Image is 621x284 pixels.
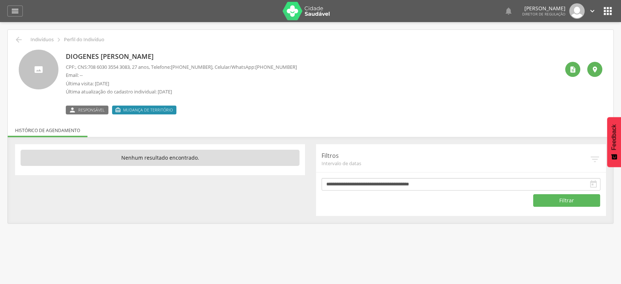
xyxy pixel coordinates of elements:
[611,124,617,150] span: Feedback
[66,52,297,61] p: Diogenes [PERSON_NAME]
[591,66,599,73] i: 
[14,35,23,44] i: Voltar
[21,150,299,166] p: Nenhum resultado encontrado.
[602,5,614,17] i: 
[565,62,580,77] div: Ver histórico de cadastramento
[115,107,121,113] i: 
[522,6,566,11] p: [PERSON_NAME]
[589,180,598,189] i: 
[7,6,23,17] a: 
[322,160,589,167] span: Intervalo de datas
[522,11,566,17] span: Diretor de regulação
[78,107,105,113] span: Responsável
[588,3,596,19] a: 
[322,152,589,160] p: Filtros
[66,72,297,79] p: Email: --
[569,66,577,73] i: 
[11,7,19,15] i: 
[504,3,513,19] a: 
[255,64,297,70] span: [PHONE_NUMBER]
[123,107,173,113] span: Mudança de território
[588,7,596,15] i: 
[55,36,63,44] i: 
[66,88,297,95] p: Última atualização do cadastro individual: [DATE]
[587,62,602,77] div: Localização
[504,7,513,15] i: 
[69,107,76,113] i: 
[171,64,212,70] span: [PHONE_NUMBER]
[66,64,297,71] p: CPF: , CNS: , 27 anos, Telefone: , Celular/WhatsApp:
[533,194,600,207] button: Filtrar
[64,37,104,43] p: Perfil do Indivíduo
[88,64,130,70] span: 708 6030 3554 3083
[607,117,621,167] button: Feedback - Mostrar pesquisa
[30,37,54,43] p: Indivíduos
[66,80,297,87] p: Última visita: [DATE]
[589,154,600,165] i: 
